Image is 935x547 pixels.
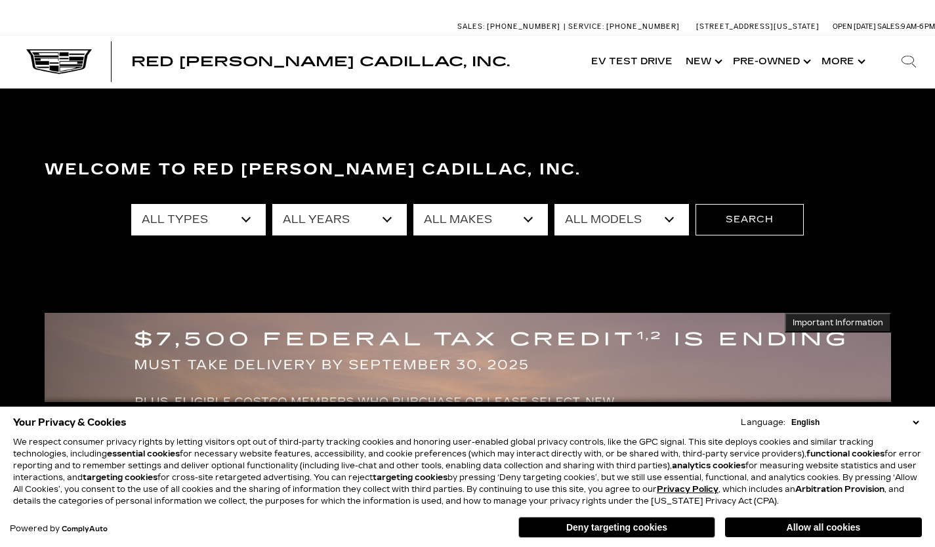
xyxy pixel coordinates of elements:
a: Red [PERSON_NAME] Cadillac, Inc. [131,55,510,68]
select: Filter by year [272,204,407,235]
strong: targeting cookies [373,473,447,482]
select: Filter by make [413,204,548,235]
a: Service: [PHONE_NUMBER] [564,23,683,30]
strong: functional cookies [806,449,884,458]
strong: targeting cookies [83,473,157,482]
span: Open [DATE] [833,22,876,31]
span: Service: [568,22,604,31]
span: 9 AM-6 PM [901,22,935,31]
span: Important Information [793,317,883,328]
button: Search [696,204,804,235]
a: Privacy Policy [657,485,718,494]
button: More [815,35,869,88]
div: Language: [741,418,785,426]
span: Sales: [877,22,901,31]
a: New [679,35,726,88]
span: Sales: [457,22,485,31]
button: Allow all cookies [725,517,922,537]
strong: analytics cookies [672,461,745,470]
a: Pre-Owned [726,35,815,88]
a: EV Test Drive [585,35,679,88]
span: Your Privacy & Cookies [13,413,127,432]
select: Language Select [788,416,922,428]
strong: essential cookies [107,449,180,458]
select: Filter by type [131,204,266,235]
span: Red [PERSON_NAME] Cadillac, Inc. [131,54,510,70]
a: ComplyAuto [62,525,108,533]
img: Cadillac Dark Logo with Cadillac White Text [26,49,92,74]
a: Sales: [PHONE_NUMBER] [457,23,564,30]
span: [PHONE_NUMBER] [487,22,560,31]
h3: Welcome to Red [PERSON_NAME] Cadillac, Inc. [45,157,891,183]
strong: Arbitration Provision [795,485,884,494]
button: Deny targeting cookies [518,517,715,538]
p: We respect consumer privacy rights by letting visitors opt out of third-party tracking cookies an... [13,436,922,507]
span: [PHONE_NUMBER] [606,22,680,31]
select: Filter by model [554,204,689,235]
button: Important Information [785,313,891,333]
a: [STREET_ADDRESS][US_STATE] [696,22,820,31]
div: Powered by [10,525,108,533]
